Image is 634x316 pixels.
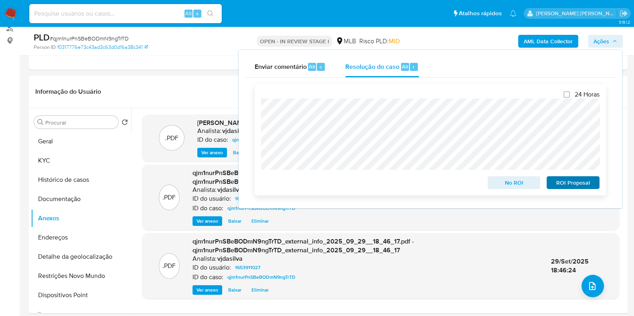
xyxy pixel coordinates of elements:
[224,203,299,213] a: qjm1nurPnSBeBODmN9ngTrTD
[192,285,222,295] button: Ver anexo
[575,91,600,99] span: 24 Horas
[251,286,269,294] span: Eliminar
[31,132,131,151] button: Geral
[192,204,223,212] p: ID do caso:
[255,62,307,71] span: Enviar comentário
[593,35,609,48] span: Ações
[29,8,222,19] input: Pesquise usuários ou casos...
[165,134,178,143] p: .PDF
[196,10,199,17] span: s
[233,149,246,157] span: Baixar
[524,35,573,48] b: AML Data Collector
[620,9,628,18] a: Sair
[31,266,131,286] button: Restrições Novo Mundo
[122,119,128,128] button: Retornar ao pedido padrão
[413,63,415,70] span: r
[197,148,227,157] button: Ver anexo
[50,34,129,42] span: # qjm1nurPnSBeBODmN9ngTrTD
[217,255,243,263] h6: vjdasilva
[552,177,594,188] span: ROI Proposal
[588,35,623,48] button: Ações
[31,247,131,266] button: Detalhe da geolocalização
[232,194,263,203] a: 1653911027
[232,135,300,145] span: qjm1nurPnSBeBODmN9ngTrTD
[31,228,131,247] button: Endereços
[493,177,535,188] span: No ROI
[309,63,315,70] span: Alt
[217,186,243,194] h6: vjdasilva
[247,285,273,295] button: Eliminar
[35,88,101,96] h1: Informação do Usuário
[31,151,131,170] button: KYC
[251,217,269,225] span: Eliminar
[192,186,217,194] p: Analista:
[192,273,223,281] p: ID do caso:
[536,10,617,17] p: viviane.jdasilva@mercadopago.com.br
[581,275,604,297] button: upload-file
[197,127,221,135] p: Analista:
[45,119,115,126] input: Procurar
[31,189,131,209] button: Documentação
[196,286,218,294] span: Ver anexo
[202,8,219,19] button: search-icon
[563,91,570,98] input: 24 Horas
[320,63,322,70] span: c
[551,257,589,275] span: 29/Set/2025 18:46:24
[618,19,630,25] span: 3.161.2
[201,149,223,157] span: Ver anexo
[345,62,399,71] span: Resolução do caso
[192,168,415,186] span: qjm1nurPnSBeBODmN9ngTrTD_internal_info_2025_09_29__18_46_24.pdf - qjm1nurPnSBeBODmN9ngTrTD_intern...
[229,135,304,145] a: qjm1nurPnSBeBODmN9ngTrTD
[34,31,50,44] b: PLD
[488,176,541,189] button: No ROI
[224,272,299,282] a: qjm1nurPnSBeBODmN9ngTrTD
[257,36,332,47] p: OPEN - IN REVIEW STAGE I
[224,285,245,295] button: Baixar
[389,36,400,46] span: MID
[31,170,131,189] button: Histórico de casos
[510,10,517,17] a: Notificações
[185,10,192,17] span: Alt
[34,44,56,51] b: Person ID
[31,209,131,228] button: Anexos
[359,37,400,46] span: Risco PLD:
[57,44,148,51] a: f0317776e73c43ad3c63d0d16a38c341
[459,9,502,18] span: Atalhos rápidos
[235,194,260,203] span: 1653911027
[224,216,245,226] button: Baixar
[247,216,273,226] button: Eliminar
[196,217,218,225] span: Ver anexo
[547,176,600,189] button: ROI Proposal
[197,118,461,127] span: [PERSON_NAME] - SAR - XXXX - CPF 42417611864 - [PERSON_NAME] DE [PERSON_NAME]
[192,195,231,203] p: ID do usuário:
[192,216,222,226] button: Ver anexo
[197,136,228,144] p: ID do caso:
[162,193,176,202] p: .PDF
[222,127,247,135] h6: vjdasilva
[228,286,241,294] span: Baixar
[227,203,296,213] span: qjm1nurPnSBeBODmN9ngTrTD
[227,272,296,282] span: qjm1nurPnSBeBODmN9ngTrTD
[31,286,131,305] button: Dispositivos Point
[228,217,241,225] span: Baixar
[192,237,414,255] span: qjm1nurPnSBeBODmN9ngTrTD_external_info_2025_09_29__18_46_17.pdf - qjm1nurPnSBeBODmN9ngTrTD_extern...
[162,262,176,270] p: .PDF
[402,63,408,70] span: Alt
[235,263,260,272] span: 1653911027
[518,35,578,48] button: AML Data Collector
[229,148,250,157] button: Baixar
[37,119,44,125] button: Procurar
[192,264,231,272] p: ID do usuário:
[192,255,217,263] p: Analista:
[232,263,263,272] a: 1653911027
[336,37,356,46] div: MLB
